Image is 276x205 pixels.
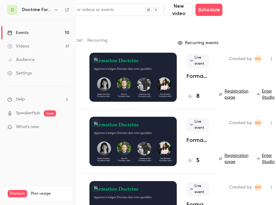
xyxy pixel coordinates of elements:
div: Settings [7,70,32,76]
a: 5 [187,157,199,165]
span: Live event [187,118,209,131]
span: Created by [229,119,252,127]
a: SpeakerHub [16,110,40,116]
button: Past [74,36,82,45]
div: Events [7,30,28,36]
span: Premium [8,190,27,197]
a: Registration page [219,153,250,165]
iframe: Noticeable Trigger [62,124,69,130]
span: What's new [16,124,39,130]
span: Webinar Doctrine [254,55,262,63]
a: Formation Doctrine [187,136,209,144]
span: WD [255,55,261,63]
a: Formation Doctrine [187,72,209,80]
a: 8 [187,92,199,101]
button: New video [164,4,193,16]
span: WD [255,119,261,127]
span: WD [255,184,261,191]
span: Live event [187,182,209,196]
div: Videos [7,43,29,49]
a: Registration page [219,88,250,101]
h6: Doctrine Formation Corporate [22,7,51,13]
button: Schedule [195,4,222,16]
div: Audience [7,57,35,63]
span: Created by [229,55,252,63]
span: Help [16,96,25,103]
span: new [44,110,56,116]
span: Plan usage [31,191,69,196]
h4: 5 [196,157,199,165]
span: D [11,7,14,13]
span: Live event [187,54,209,67]
button: Recurring events [175,38,222,48]
span: Webinar Doctrine [254,119,262,127]
span: Webinar Doctrine [254,184,262,191]
h4: 8 [196,92,199,101]
button: Recurring [87,36,108,45]
div: Search for videos or events [53,7,114,13]
li: help-dropdown-opener [7,96,69,103]
span: Created by [229,184,252,191]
